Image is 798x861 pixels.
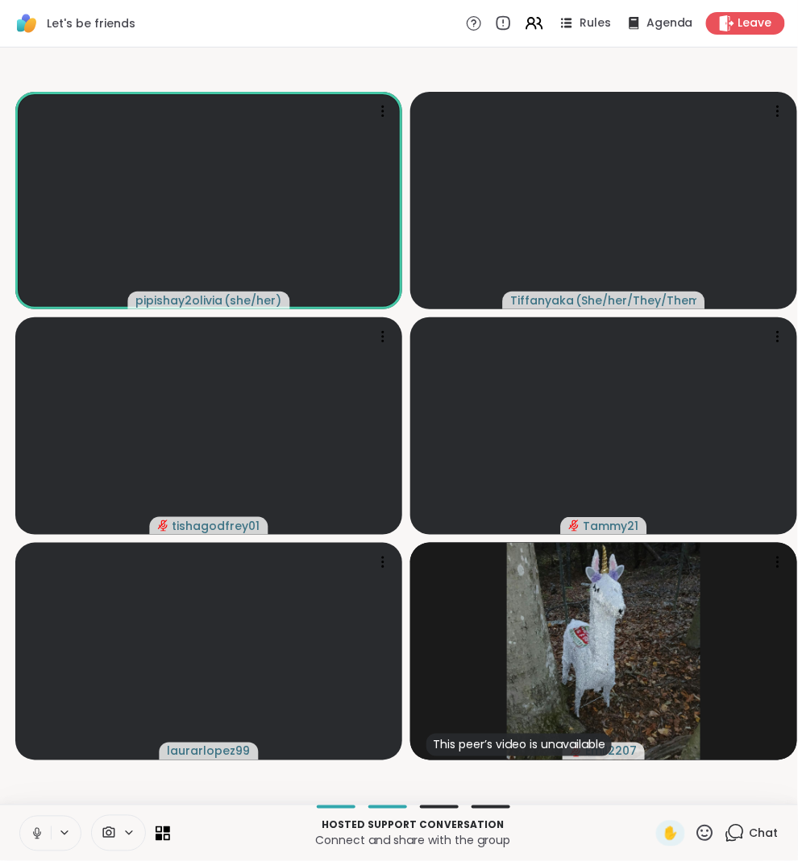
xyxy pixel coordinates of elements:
[507,543,700,760] img: Emil2207
[576,292,697,308] span: ( She/her/They/Them )
[750,826,779,842] span: Chat
[646,15,693,31] span: Agenda
[663,824,679,843] span: ✋
[569,520,580,532] span: audio-muted
[511,292,575,308] span: Tiffanyaka
[136,292,223,308] span: pipishay2olivia
[580,15,611,31] span: Rules
[13,10,40,37] img: ShareWell Logomark
[180,833,646,849] p: Connect and share with the group
[426,734,612,756] div: This peer’s video is unavailable
[172,518,260,534] span: tishagodfrey01
[225,292,282,308] span: ( she/her )
[168,743,251,760] span: laurarlopez99
[180,818,646,833] p: Hosted support conversation
[47,15,135,31] span: Let's be friends
[584,518,639,534] span: Tammy21
[585,743,637,760] span: Emil2207
[158,520,169,532] span: audio-muted
[738,15,772,31] span: Leave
